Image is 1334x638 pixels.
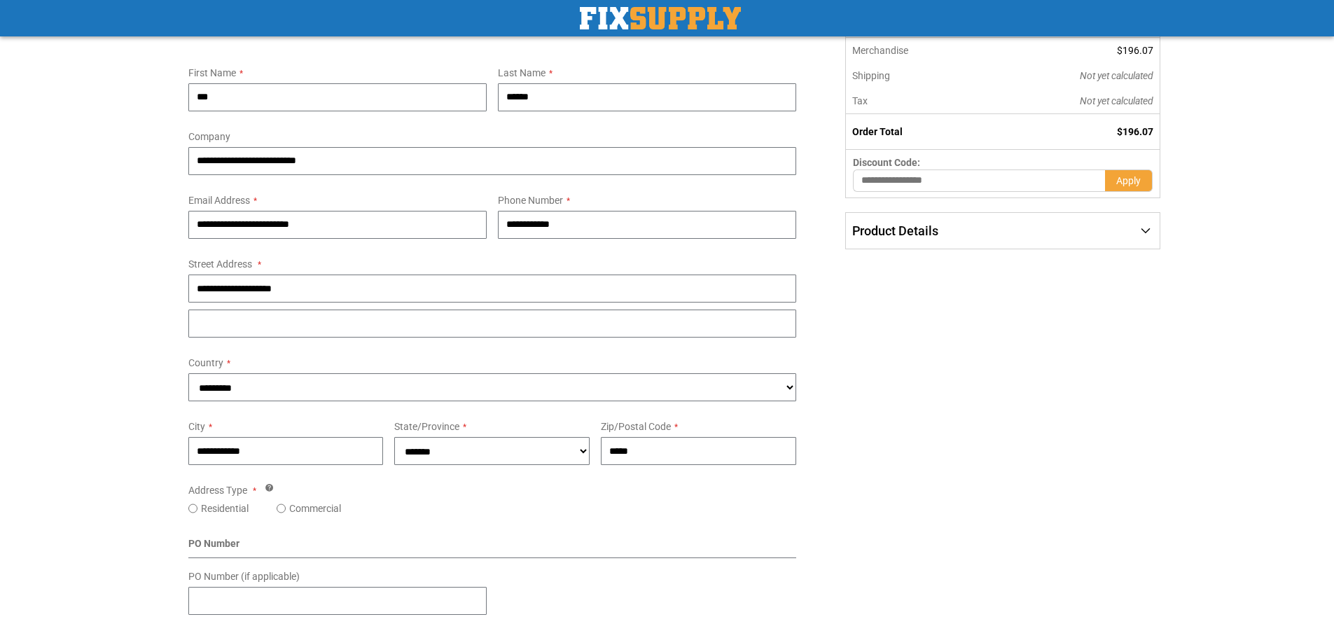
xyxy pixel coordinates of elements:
span: Email Address [188,195,250,206]
span: PO Number (if applicable) [188,571,300,582]
span: State/Province [394,421,459,432]
span: $196.07 [1117,126,1153,137]
span: First Name [188,67,236,78]
strong: Order Total [852,126,903,137]
th: Merchandise [846,38,985,63]
span: $196.07 [1117,45,1153,56]
span: Country [188,357,223,368]
label: Residential [201,501,249,515]
span: Product Details [852,223,938,238]
span: Not yet calculated [1080,95,1153,106]
span: Address Type [188,485,247,496]
a: store logo [580,7,741,29]
div: PO Number [188,536,797,558]
label: Commercial [289,501,341,515]
span: Street Address [188,258,252,270]
img: Fix Industrial Supply [580,7,741,29]
span: City [188,421,205,432]
th: Tax [846,88,985,114]
span: Phone Number [498,195,563,206]
span: Last Name [498,67,546,78]
span: Not yet calculated [1080,70,1153,81]
span: Discount Code: [853,157,920,168]
span: Company [188,131,230,142]
span: Apply [1116,175,1141,186]
button: Apply [1105,169,1153,192]
span: Zip/Postal Code [601,421,671,432]
span: Shipping [852,70,890,81]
